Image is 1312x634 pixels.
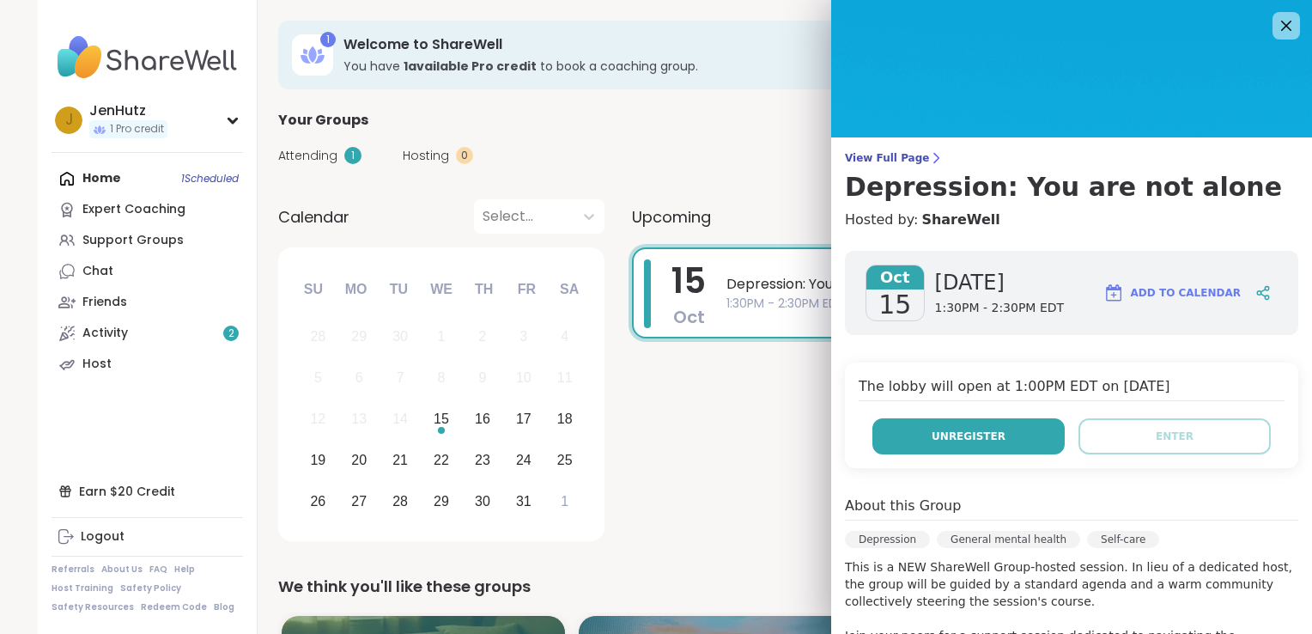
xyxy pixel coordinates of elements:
[1131,285,1241,301] span: Add to Calendar
[845,531,930,548] div: Depression
[673,305,705,329] span: Oct
[465,271,503,308] div: Th
[174,564,195,576] a: Help
[278,205,349,229] span: Calendar
[434,448,449,472] div: 22
[341,360,378,397] div: Not available Monday, October 6th, 2025
[343,35,1078,54] h3: Welcome to ShareWell
[382,360,419,397] div: Not available Tuesday, October 7th, 2025
[82,232,184,249] div: Support Groups
[89,101,167,120] div: JenHutz
[52,287,243,318] a: Friends
[434,490,449,513] div: 29
[465,483,501,520] div: Choose Thursday, October 30th, 2025
[423,483,460,520] div: Choose Wednesday, October 29th, 2025
[337,271,374,308] div: Mo
[52,349,243,380] a: Host
[52,27,243,88] img: ShareWell Nav Logo
[456,147,473,164] div: 0
[872,418,1065,454] button: Unregister
[214,601,234,613] a: Blog
[423,401,460,438] div: Choose Wednesday, October 15th, 2025
[320,32,336,47] div: 1
[82,294,127,311] div: Friends
[561,325,568,348] div: 4
[465,442,501,479] div: Choose Thursday, October 23rd, 2025
[52,225,243,256] a: Support Groups
[1156,429,1194,444] span: Enter
[382,442,419,479] div: Choose Tuesday, October 21st, 2025
[438,366,446,389] div: 8
[101,564,143,576] a: About Us
[878,290,911,320] span: 15
[557,407,573,430] div: 18
[382,483,419,520] div: Choose Tuesday, October 28th, 2025
[505,401,542,438] div: Choose Friday, October 17th, 2025
[392,448,408,472] div: 21
[52,194,243,225] a: Expert Coaching
[519,325,527,348] div: 3
[300,319,337,356] div: Not available Sunday, September 28th, 2025
[278,110,368,131] span: Your Groups
[475,490,490,513] div: 30
[300,401,337,438] div: Not available Sunday, October 12th, 2025
[557,448,573,472] div: 25
[82,263,113,280] div: Chat
[341,401,378,438] div: Not available Monday, October 13th, 2025
[434,407,449,430] div: 15
[397,366,404,389] div: 7
[52,582,113,594] a: Host Training
[380,271,417,308] div: Tu
[546,401,583,438] div: Choose Saturday, October 18th, 2025
[341,319,378,356] div: Not available Monday, September 29th, 2025
[351,490,367,513] div: 27
[295,271,332,308] div: Su
[141,601,207,613] a: Redeem Code
[935,300,1065,317] span: 1:30PM - 2:30PM EDT
[392,490,408,513] div: 28
[516,407,531,430] div: 17
[546,360,583,397] div: Not available Saturday, October 11th, 2025
[465,319,501,356] div: Not available Thursday, October 2nd, 2025
[516,366,531,389] div: 10
[505,360,542,397] div: Not available Friday, October 10th, 2025
[921,210,999,230] a: ShareWell
[81,528,125,546] div: Logout
[632,205,711,229] span: Upcoming
[845,496,961,516] h4: About this Group
[505,483,542,520] div: Choose Friday, October 31st, 2025
[845,210,1298,230] h4: Hosted by:
[310,490,325,513] div: 26
[478,366,486,389] div: 9
[1096,272,1248,314] button: Add to Calendar
[1087,531,1159,548] div: Self-care
[726,295,1221,313] span: 1:30PM - 2:30PM EDT
[935,269,1065,296] span: [DATE]
[557,366,573,389] div: 11
[423,319,460,356] div: Not available Wednesday, October 1st, 2025
[351,325,367,348] div: 29
[382,319,419,356] div: Not available Tuesday, September 30th, 2025
[82,325,128,342] div: Activity
[546,483,583,520] div: Choose Saturday, November 1st, 2025
[82,201,185,218] div: Expert Coaching
[516,448,531,472] div: 24
[404,58,537,75] b: 1 available Pro credit
[278,147,337,165] span: Attending
[423,442,460,479] div: Choose Wednesday, October 22nd, 2025
[507,271,545,308] div: Fr
[392,325,408,348] div: 30
[465,360,501,397] div: Not available Thursday, October 9th, 2025
[1078,418,1271,454] button: Enter
[859,376,1285,401] h4: The lobby will open at 1:00PM EDT on [DATE]
[297,316,585,521] div: month 2025-10
[475,407,490,430] div: 16
[310,448,325,472] div: 19
[726,274,1221,295] span: Depression: You are not alone
[561,490,568,513] div: 1
[110,122,164,137] span: 1 Pro credit
[866,265,924,290] span: Oct
[845,151,1298,165] span: View Full Page
[120,582,181,594] a: Safety Policy
[550,271,588,308] div: Sa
